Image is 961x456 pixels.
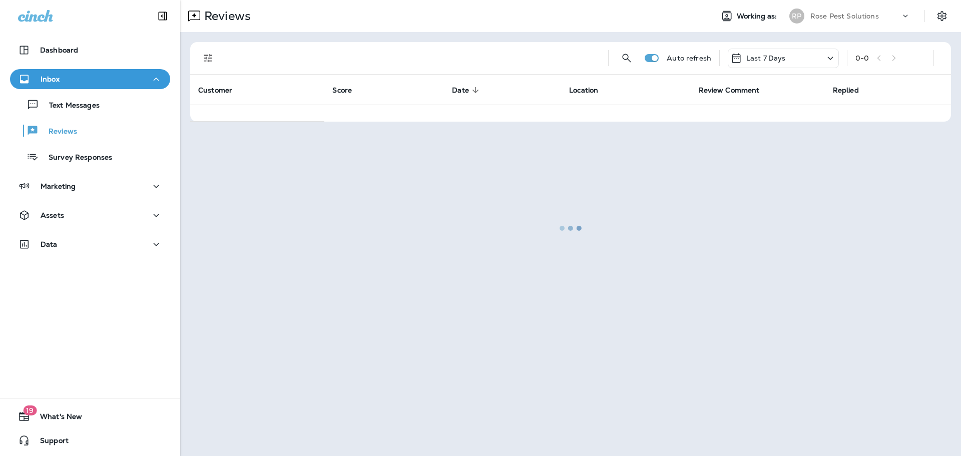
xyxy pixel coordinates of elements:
[40,46,78,54] p: Dashboard
[10,430,170,450] button: Support
[41,211,64,219] p: Assets
[39,153,112,163] p: Survey Responses
[10,234,170,254] button: Data
[10,406,170,426] button: 19What's New
[10,176,170,196] button: Marketing
[10,40,170,60] button: Dashboard
[23,405,37,415] span: 19
[39,101,100,111] p: Text Messages
[10,205,170,225] button: Assets
[41,75,60,83] p: Inbox
[30,412,82,424] span: What's New
[39,127,77,137] p: Reviews
[10,146,170,167] button: Survey Responses
[10,94,170,115] button: Text Messages
[30,436,69,448] span: Support
[41,240,58,248] p: Data
[41,182,76,190] p: Marketing
[10,69,170,89] button: Inbox
[10,120,170,141] button: Reviews
[149,6,177,26] button: Collapse Sidebar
